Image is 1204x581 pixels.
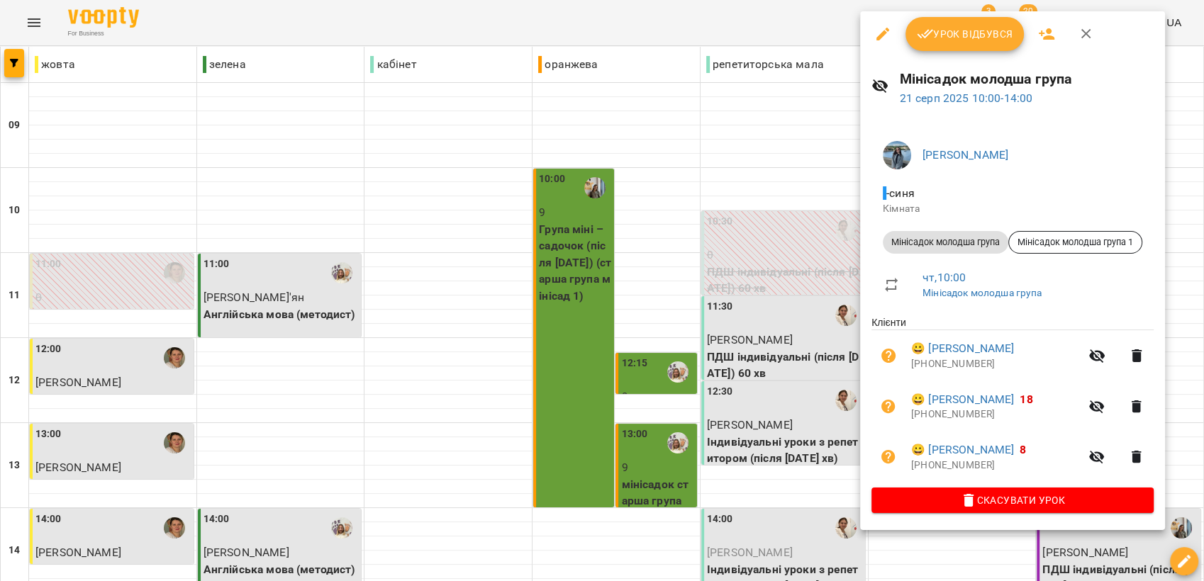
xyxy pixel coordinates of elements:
[900,91,1033,105] a: 21 серп 2025 10:00-14:00
[883,236,1008,249] span: Мінісадок молодша група
[911,391,1014,408] a: 😀 [PERSON_NAME]
[922,271,966,284] a: чт , 10:00
[871,440,905,474] button: Візит ще не сплачено. Додати оплату?
[871,390,905,424] button: Візит ще не сплачено. Додати оплату?
[911,407,1080,422] p: [PHONE_NUMBER]
[1020,393,1032,406] span: 18
[917,26,1013,43] span: Урок відбувся
[1008,231,1142,254] div: Мінісадок молодша група 1
[883,202,1142,216] p: Кімната
[911,357,1080,371] p: [PHONE_NUMBER]
[883,141,911,169] img: 0f72dfd65cd8044ac15c92e602cfd875.jpg
[883,492,1142,509] span: Скасувати Урок
[871,339,905,373] button: Візит ще не сплачено. Додати оплату?
[871,487,1154,513] button: Скасувати Урок
[905,17,1025,51] button: Урок відбувся
[922,287,1042,298] a: Мінісадок молодша група
[883,186,918,200] span: - синя
[911,441,1014,458] a: 😀 [PERSON_NAME]
[911,340,1014,357] a: 😀 [PERSON_NAME]
[871,315,1154,487] ul: Клієнти
[922,148,1008,162] a: [PERSON_NAME]
[900,68,1154,90] h6: Мінісадок молодша група
[911,458,1080,473] p: [PHONE_NUMBER]
[1020,443,1026,456] span: 8
[1009,236,1142,249] span: Мінісадок молодша група 1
